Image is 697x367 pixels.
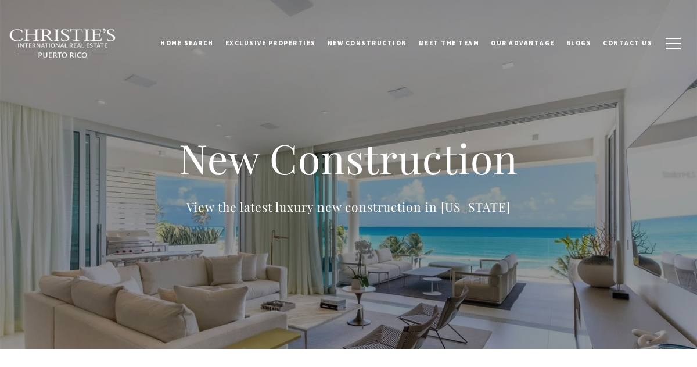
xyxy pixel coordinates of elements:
span: Contact Us [603,39,652,47]
a: Exclusive Properties [220,28,322,58]
span: Our Advantage [491,39,555,47]
h1: New Construction [116,133,581,184]
a: Our Advantage [485,28,561,58]
p: View the latest luxury new construction in [US_STATE] [116,197,581,216]
span: Blogs [566,39,592,47]
a: Home Search [155,28,220,58]
span: Exclusive Properties [225,39,316,47]
a: Blogs [561,28,598,58]
a: New Construction [322,28,413,58]
span: New Construction [328,39,407,47]
a: Meet the Team [413,28,486,58]
img: Christie's International Real Estate black text logo [9,28,117,59]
